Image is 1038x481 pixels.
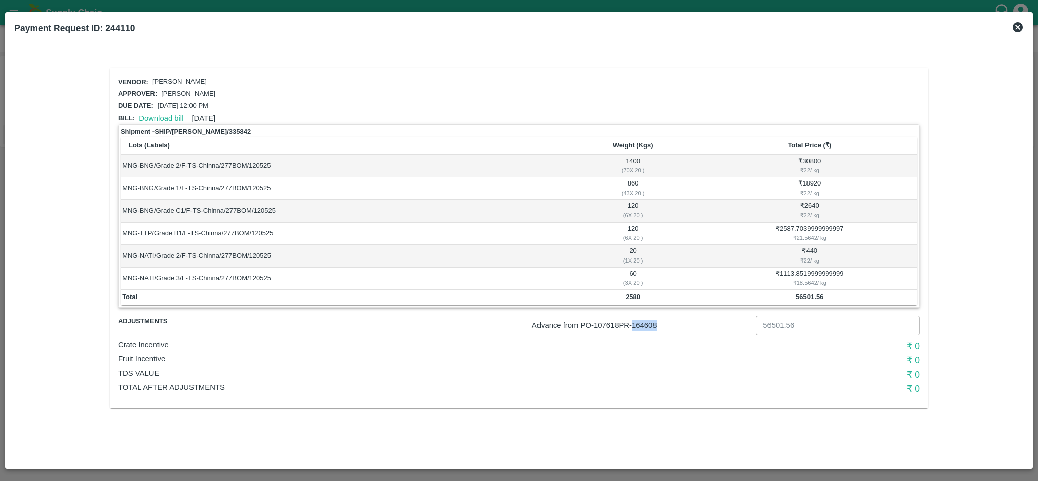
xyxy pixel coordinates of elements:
td: MNG-NATI/Grade 2/F-TS-Chinna/277BOM/120525 [121,245,564,267]
p: Fruit Incentive [118,353,652,364]
h6: ₹ 0 [652,367,920,382]
b: Weight (Kgs) [613,141,653,149]
td: 120 [564,200,702,222]
div: ( 43 X 20 ) [566,189,700,198]
p: Total After adjustments [118,382,652,393]
div: ( 6 X 20 ) [566,233,700,242]
h6: ₹ 0 [652,382,920,396]
td: ₹ 440 [702,245,918,267]
td: 860 [564,177,702,200]
div: ₹ 22 / kg [704,211,916,220]
h6: ₹ 0 [652,339,920,353]
b: Total Price (₹) [788,141,831,149]
div: ₹ 18.5642 / kg [704,278,916,287]
td: ₹ 2587.7039999999997 [702,223,918,245]
div: ( 3 X 20 ) [566,278,700,287]
h6: ₹ 0 [652,353,920,367]
div: ₹ 22 / kg [704,189,916,198]
b: 56501.56 [796,293,823,301]
b: Total [122,293,137,301]
div: ₹ 21.5642 / kg [704,233,916,242]
td: 60 [564,268,702,290]
span: Due date: [118,102,153,109]
input: Advance [756,316,920,335]
td: 1400 [564,155,702,177]
td: ₹ 18920 [702,177,918,200]
td: ₹ 30800 [702,155,918,177]
span: Approver: [118,90,157,97]
a: Download bill [139,114,183,122]
td: ₹ 2640 [702,200,918,222]
td: MNG-NATI/Grade 3/F-TS-Chinna/277BOM/120525 [121,268,564,290]
span: Bill: [118,114,135,122]
td: MNG-BNG/Grade C1/F-TS-Chinna/277BOM/120525 [121,200,564,222]
td: MNG-TTP/Grade B1/F-TS-Chinna/277BOM/120525 [121,223,564,245]
b: Lots (Labels) [129,141,170,149]
span: Adjustments [118,316,252,327]
p: [PERSON_NAME] [152,77,207,87]
div: ( 70 X 20 ) [566,166,700,175]
td: ₹ 1113.8519999999999 [702,268,918,290]
div: ₹ 22 / kg [704,166,916,175]
p: [PERSON_NAME] [161,89,215,99]
div: ₹ 22 / kg [704,256,916,265]
p: TDS VALUE [118,367,652,379]
td: MNG-BNG/Grade 2/F-TS-Chinna/277BOM/120525 [121,155,564,177]
p: Crate Incentive [118,339,652,350]
td: 20 [564,245,702,267]
td: MNG-BNG/Grade 1/F-TS-Chinna/277BOM/120525 [121,177,564,200]
div: ( 6 X 20 ) [566,211,700,220]
span: Vendor: [118,78,148,86]
strong: Shipment - SHIP/[PERSON_NAME]/335842 [121,127,251,137]
span: [DATE] [191,114,215,122]
b: 2580 [626,293,640,301]
p: Advance from PO- 107618 PR- 164608 [532,320,752,331]
b: Payment Request ID: 244110 [14,23,135,33]
td: 120 [564,223,702,245]
p: [DATE] 12:00 PM [158,101,208,111]
div: ( 1 X 20 ) [566,256,700,265]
